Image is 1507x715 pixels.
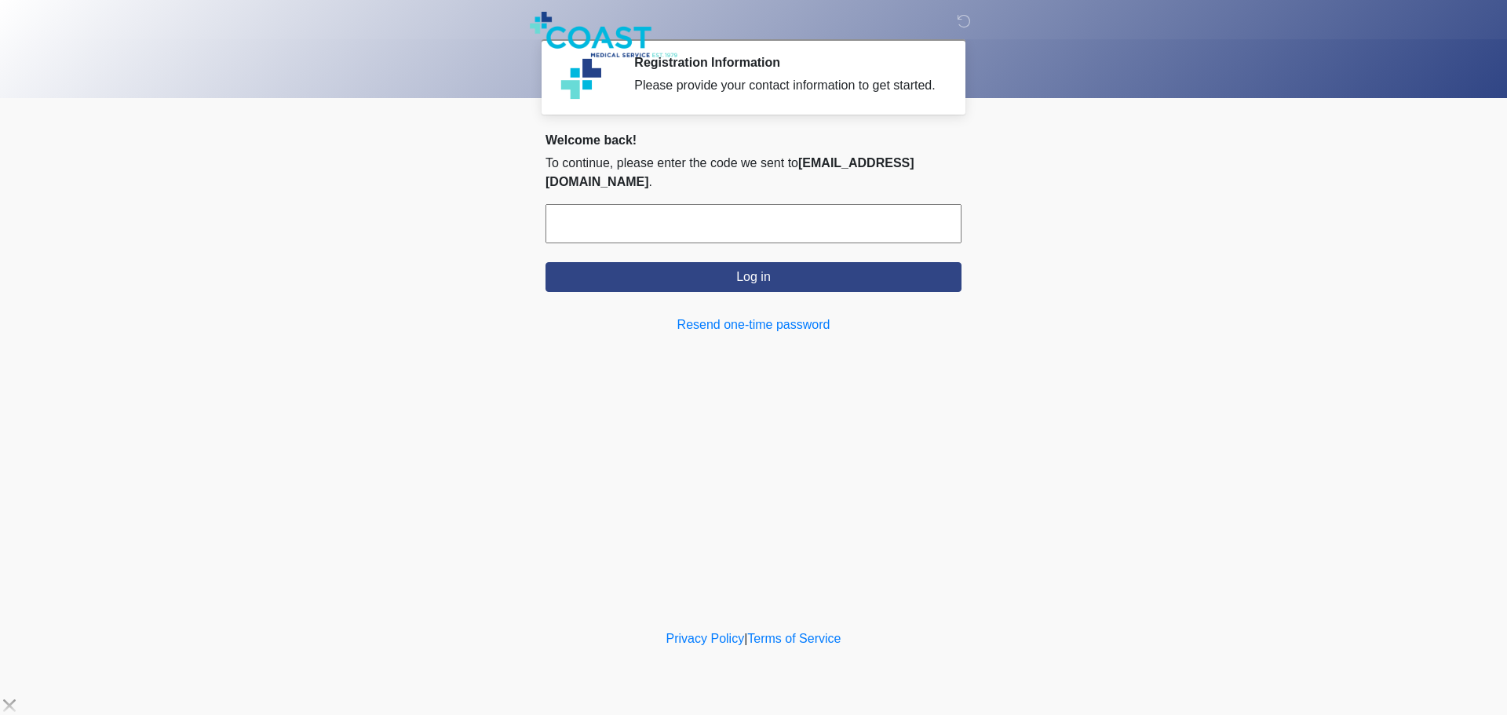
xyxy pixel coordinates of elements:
div: Please provide your contact information to get started. [634,76,938,95]
p: To continue, please enter the code we sent to . [546,154,961,192]
h2: Welcome back! [546,133,961,148]
img: Coast Medical Service Logo [530,12,677,57]
a: | [744,632,747,645]
img: Agent Avatar [557,55,604,102]
a: Resend one-time password [546,316,961,334]
button: Log in [546,262,961,292]
a: Terms of Service [747,632,841,645]
a: Privacy Policy [666,632,745,645]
